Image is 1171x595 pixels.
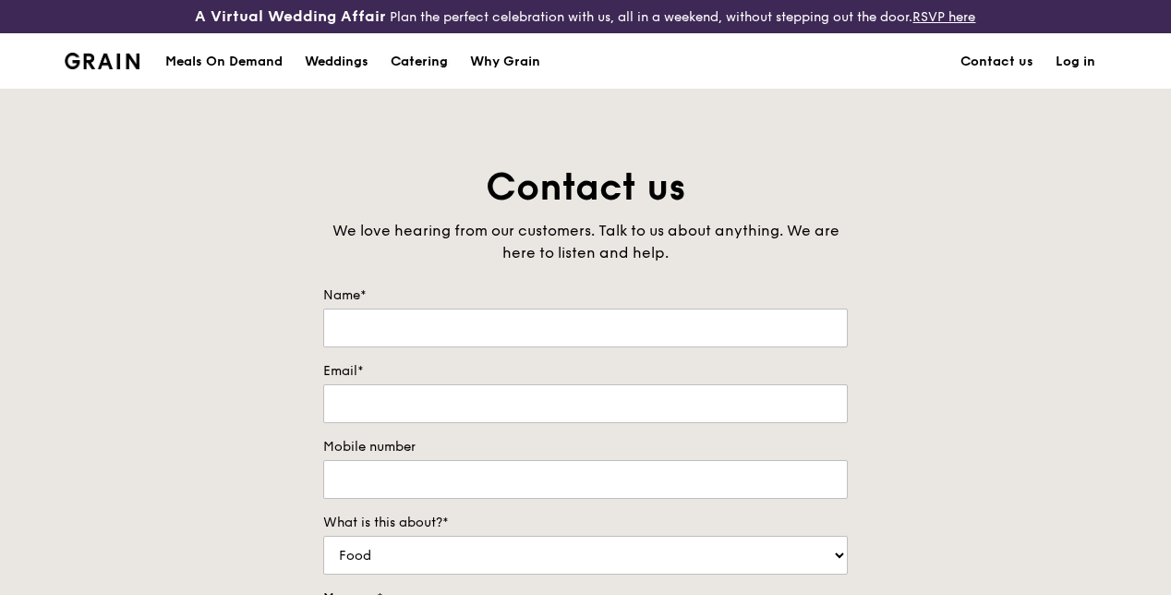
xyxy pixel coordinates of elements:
a: Why Grain [459,34,551,90]
a: Log in [1044,34,1106,90]
div: Why Grain [470,34,540,90]
label: What is this about?* [323,514,848,532]
label: Mobile number [323,438,848,456]
label: Email* [323,362,848,381]
label: Name* [323,286,848,305]
div: Catering [391,34,448,90]
h3: A Virtual Wedding Affair [195,7,386,26]
a: Weddings [294,34,380,90]
a: Contact us [949,34,1044,90]
div: Plan the perfect celebration with us, all in a weekend, without stepping out the door. [195,7,975,26]
a: RSVP here [912,9,975,25]
h1: Contact us [323,163,848,212]
img: Grain [65,53,139,69]
a: GrainGrain [65,32,139,88]
div: We love hearing from our customers. Talk to us about anything. We are here to listen and help. [323,220,848,264]
a: Catering [380,34,459,90]
div: Meals On Demand [165,34,283,90]
div: Weddings [305,34,368,90]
